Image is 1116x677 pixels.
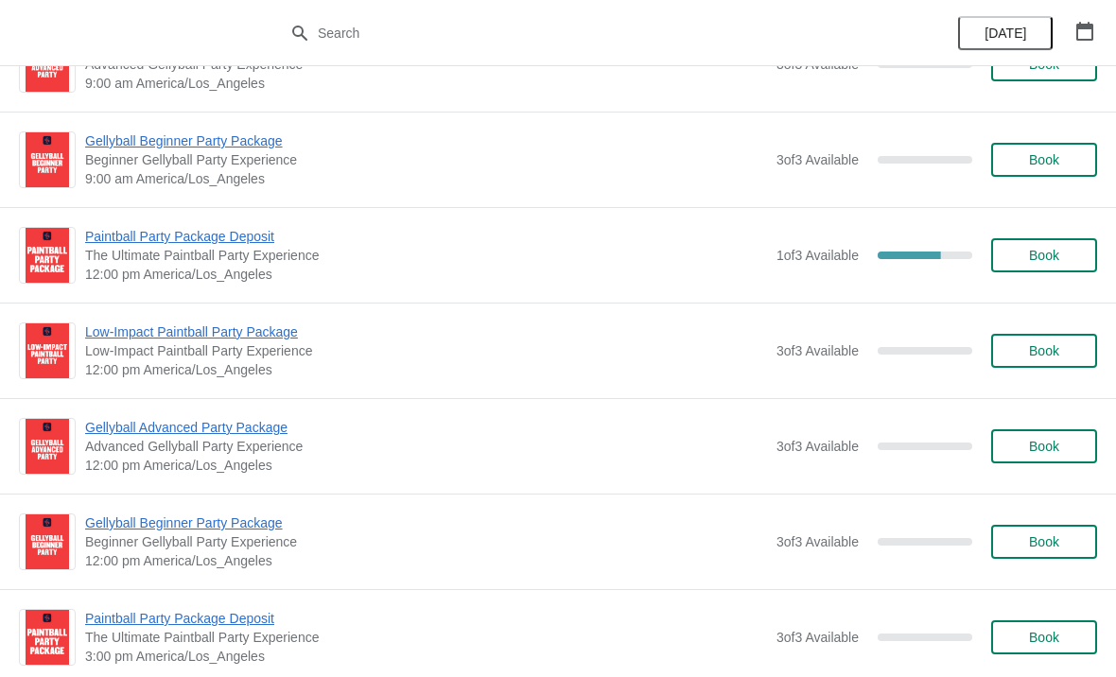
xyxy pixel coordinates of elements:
[85,437,767,456] span: Advanced Gellyball Party Experience
[85,246,767,265] span: The Ultimate Paintball Party Experience
[26,610,69,665] img: Paintball Party Package Deposit | The Ultimate Paintball Party Experience | 3:00 pm America/Los_A...
[1029,343,1059,358] span: Book
[991,238,1097,272] button: Book
[991,143,1097,177] button: Book
[85,418,767,437] span: Gellyball Advanced Party Package
[1029,630,1059,645] span: Book
[958,16,1053,50] button: [DATE]
[26,514,69,569] img: Gellyball Beginner Party Package | Beginner Gellyball Party Experience | 12:00 pm America/Los_Ang...
[85,265,767,284] span: 12:00 pm America/Los_Angeles
[776,439,859,454] span: 3 of 3 Available
[85,551,767,570] span: 12:00 pm America/Los_Angeles
[85,227,767,246] span: Paintball Party Package Deposit
[26,419,69,474] img: Gellyball Advanced Party Package | Advanced Gellyball Party Experience | 12:00 pm America/Los_Ang...
[776,630,859,645] span: 3 of 3 Available
[85,532,767,551] span: Beginner Gellyball Party Experience
[776,152,859,167] span: 3 of 3 Available
[776,343,859,358] span: 3 of 3 Available
[26,323,69,378] img: Low-Impact Paintball Party Package | Low-Impact Paintball Party Experience | 12:00 pm America/Los...
[85,131,767,150] span: Gellyball Beginner Party Package
[1029,152,1059,167] span: Book
[1029,248,1059,263] span: Book
[85,74,767,93] span: 9:00 am America/Los_Angeles
[1029,534,1059,549] span: Book
[1029,439,1059,454] span: Book
[85,456,767,475] span: 12:00 pm America/Los_Angeles
[85,609,767,628] span: Paintball Party Package Deposit
[991,334,1097,368] button: Book
[85,513,767,532] span: Gellyball Beginner Party Package
[85,628,767,647] span: The Ultimate Paintball Party Experience
[991,429,1097,463] button: Book
[85,169,767,188] span: 9:00 am America/Los_Angeles
[776,534,859,549] span: 3 of 3 Available
[991,525,1097,559] button: Book
[26,132,69,187] img: Gellyball Beginner Party Package | Beginner Gellyball Party Experience | 9:00 am America/Los_Angeles
[991,620,1097,654] button: Book
[26,228,69,283] img: Paintball Party Package Deposit | The Ultimate Paintball Party Experience | 12:00 pm America/Los_...
[776,248,859,263] span: 1 of 3 Available
[85,150,767,169] span: Beginner Gellyball Party Experience
[85,647,767,666] span: 3:00 pm America/Los_Angeles
[985,26,1026,41] span: [DATE]
[85,341,767,360] span: Low-Impact Paintball Party Experience
[85,360,767,379] span: 12:00 pm America/Los_Angeles
[85,322,767,341] span: Low-Impact Paintball Party Package
[317,16,837,50] input: Search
